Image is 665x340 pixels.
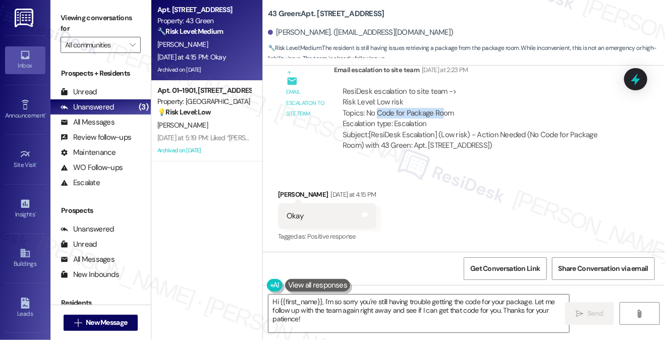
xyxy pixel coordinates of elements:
strong: 🔧 Risk Level: Medium [268,44,321,52]
strong: 💡 Risk Level: Low [157,107,211,117]
div: Property: 43 Green [157,16,251,26]
textarea: Hi {{first_name}}, I'm so sorry you're still having trouble getting the code for your package. Le... [268,295,569,332]
div: Archived on [DATE] [156,64,252,76]
div: [DATE] at 2:23 PM [419,65,468,75]
div: Prospects + Residents [50,68,151,79]
div: Unread [61,87,97,97]
div: Subject: [ResiDesk Escalation] (Low risk) - Action Needed (No Code for Package Room) with 43 Gree... [343,130,616,151]
div: Okay [287,211,303,221]
span: [PERSON_NAME] [157,40,208,49]
i:  [636,310,643,318]
div: [PERSON_NAME] [278,189,376,203]
div: [DATE] at 4:15 PM: Okay [157,52,226,62]
a: Site Visit • [5,146,45,173]
div: (3) [136,99,151,115]
input: All communities [65,37,125,53]
div: Escalate [61,178,100,188]
span: • [36,160,38,167]
span: [PERSON_NAME] [157,121,208,130]
span: • [35,209,36,216]
a: Leads [5,295,45,322]
b: 43 Green: Apt. [STREET_ADDRESS] [268,9,384,19]
a: Buildings [5,245,45,272]
div: ResiDesk escalation to site team -> Risk Level: Low risk Topics: No Code for Package Room Escalat... [343,86,616,130]
div: Apt. [STREET_ADDRESS] [157,5,251,15]
div: All Messages [61,254,115,265]
i:  [576,310,583,318]
div: Residents [50,298,151,308]
img: ResiDesk Logo [15,9,35,27]
a: Insights • [5,195,45,222]
i:  [74,319,82,327]
div: Apt. 01~1901, [STREET_ADDRESS][GEOGRAPHIC_DATA][US_STATE][STREET_ADDRESS] [157,85,251,96]
div: Review follow-ups [61,132,131,143]
span: Get Conversation Link [470,263,540,274]
div: Unanswered [61,224,114,235]
button: Get Conversation Link [464,257,546,280]
span: Positive response [307,232,356,241]
span: New Message [86,317,127,328]
div: Prospects [50,205,151,216]
div: [DATE] at 4:15 PM [328,189,376,200]
div: [PERSON_NAME]. ([EMAIL_ADDRESS][DOMAIN_NAME]) [268,27,454,38]
div: Unanswered [61,102,114,112]
div: All Messages [61,117,115,128]
span: Send [587,308,603,319]
div: Tagged as: [278,229,376,244]
span: : The resident is still having issues retrieving a package from the package room. While inconveni... [268,43,665,65]
span: Share Conversation via email [559,263,648,274]
button: Send [565,302,614,325]
div: Maintenance [61,147,116,158]
div: Archived on [DATE] [156,144,252,157]
i:  [130,41,135,49]
div: New Inbounds [61,269,119,280]
div: Unread [61,239,97,250]
button: Share Conversation via email [552,257,655,280]
a: Inbox [5,46,45,74]
label: Viewing conversations for [61,10,141,37]
strong: 🔧 Risk Level: Medium [157,27,223,36]
div: Email escalation to site team [287,87,326,119]
div: Email escalation to site team [334,65,625,79]
button: New Message [64,315,138,331]
div: WO Follow-ups [61,162,123,173]
div: Property: [GEOGRAPHIC_DATA] [157,96,251,107]
span: • [45,110,46,118]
